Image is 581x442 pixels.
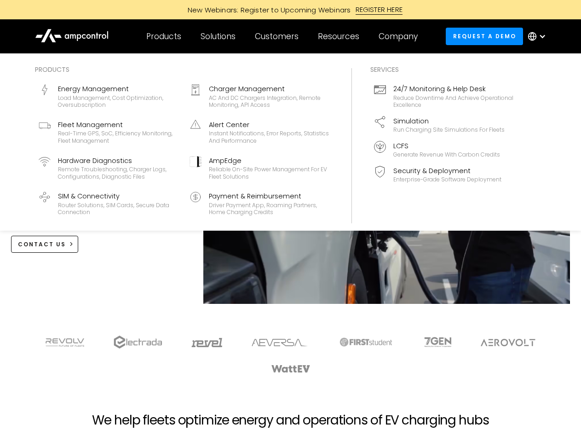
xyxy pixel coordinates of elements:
[393,151,500,158] div: Generate revenue with carbon credits
[255,31,299,41] div: Customers
[393,84,514,94] div: 24/7 Monitoring & Help Desk
[481,339,535,346] img: Aerovolt Logo
[393,116,505,126] div: Simulation
[58,156,178,166] div: Hardware Diagnostics
[370,137,518,162] a: LCFSGenerate revenue with carbon credits
[393,166,501,176] div: Security & Deployment
[209,166,329,180] div: Reliable On-site Power Management for EV Fleet Solutions
[58,166,178,180] div: Remote troubleshooting, charger logs, configurations, diagnostic files
[370,80,518,112] a: 24/7 Monitoring & Help DeskReduce downtime and achieve operational excellence
[35,80,182,112] a: Energy ManagementLoad management, cost optimization, oversubscription
[370,64,518,75] div: Services
[209,130,329,144] div: Instant notifications, error reports, statistics and performance
[178,5,356,15] div: New Webinars: Register to Upcoming Webinars
[186,80,333,112] a: Charger ManagementAC and DC chargers integration, remote monitoring, API access
[84,5,498,15] a: New Webinars: Register to Upcoming WebinarsREGISTER HERE
[58,120,178,130] div: Fleet Management
[209,84,329,94] div: Charger Management
[35,64,333,75] div: Products
[209,191,329,201] div: Payment & Reimbursement
[35,116,182,148] a: Fleet ManagementReal-time GPS, SoC, efficiency monitoring, fleet management
[58,202,178,216] div: Router Solutions, SIM Cards, Secure Data Connection
[186,116,333,148] a: Alert CenterInstant notifications, error reports, statistics and performance
[58,191,178,201] div: SIM & Connectivity
[209,156,329,166] div: AmpEdge
[58,130,178,144] div: Real-time GPS, SoC, efficiency monitoring, fleet management
[146,31,181,41] div: Products
[379,31,418,41] div: Company
[318,31,359,41] div: Resources
[201,31,236,41] div: Solutions
[18,240,66,249] div: CONTACT US
[370,112,518,137] a: SimulationRun charging site simulations for fleets
[209,202,329,216] div: Driver Payment App, Roaming Partners, Home Charging Credits
[186,152,333,184] a: AmpEdgeReliable On-site Power Management for EV Fleet Solutions
[393,126,505,134] div: Run charging site simulations for fleets
[393,176,501,183] div: Enterprise-grade software deployment
[356,5,403,15] div: REGISTER HERE
[35,152,182,184] a: Hardware DiagnosticsRemote troubleshooting, charger logs, configurations, diagnostic files
[209,120,329,130] div: Alert Center
[393,141,500,151] div: LCFS
[11,236,79,253] a: CONTACT US
[209,94,329,109] div: AC and DC chargers integration, remote monitoring, API access
[271,365,310,372] img: WattEV logo
[370,162,518,187] a: Security & DeploymentEnterprise-grade software deployment
[393,94,514,109] div: Reduce downtime and achieve operational excellence
[186,187,333,220] a: Payment & ReimbursementDriver Payment App, Roaming Partners, Home Charging Credits
[58,94,178,109] div: Load management, cost optimization, oversubscription
[58,84,178,94] div: Energy Management
[92,413,489,428] h2: We help fleets optimize energy and operations of EV charging hubs
[35,187,182,220] a: SIM & ConnectivityRouter Solutions, SIM Cards, Secure Data Connection
[446,28,523,45] a: Request a demo
[114,336,162,349] img: electrada logo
